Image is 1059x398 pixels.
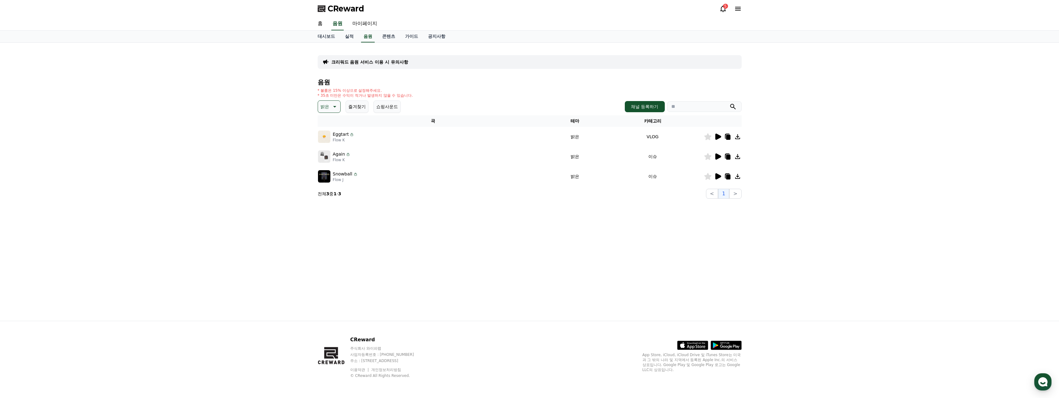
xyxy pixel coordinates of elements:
[718,189,729,199] button: 1
[373,100,401,113] button: 쇼핑사운드
[318,170,330,183] img: music
[333,177,358,182] p: Flow J
[333,157,351,162] p: Flow K
[320,102,329,111] p: 밝은
[326,191,329,196] strong: 3
[371,368,401,372] a: 개인정보처리방침
[549,115,602,127] th: 테마
[333,138,355,143] p: Flow K
[400,31,423,42] a: 가이드
[318,79,742,86] h4: 음원
[328,4,364,14] span: CReward
[333,131,349,138] p: Eggtart
[350,358,426,363] p: 주소 : [STREET_ADDRESS]
[361,31,375,42] a: 음원
[719,5,727,12] a: 5
[549,147,602,166] td: 밝은
[313,17,328,30] a: 홈
[347,17,382,30] a: 마이페이지
[625,101,664,112] button: 채널 등록하기
[331,17,344,30] a: 음원
[549,166,602,186] td: 밝은
[377,31,400,42] a: 콘텐츠
[350,336,426,343] p: CReward
[706,189,718,199] button: <
[423,31,450,42] a: 공지사항
[318,4,364,14] a: CReward
[318,130,330,143] img: music
[346,100,368,113] button: 즐겨찾기
[350,368,370,372] a: 이용약관
[602,115,704,127] th: 카테고리
[318,93,413,98] p: * 35초 미만은 수익이 적거나 발생하지 않을 수 있습니다.
[318,150,330,163] img: music
[318,191,341,197] p: 전체 중 -
[602,127,704,147] td: VLOG
[331,59,408,65] a: 크리워드 음원 서비스 이용 시 유의사항
[602,166,704,186] td: 이슈
[350,346,426,351] p: 주식회사 와이피랩
[333,191,337,196] strong: 1
[350,352,426,357] p: 사업자등록번호 : [PHONE_NUMBER]
[318,115,549,127] th: 곡
[318,100,341,113] button: 밝은
[642,352,742,372] p: App Store, iCloud, iCloud Drive 및 iTunes Store는 미국과 그 밖의 나라 및 지역에서 등록된 Apple Inc.의 서비스 상표입니다. Goo...
[729,189,741,199] button: >
[313,31,340,42] a: 대시보드
[350,373,426,378] p: © CReward All Rights Reserved.
[602,147,704,166] td: 이슈
[340,31,359,42] a: 실적
[318,88,413,93] p: * 볼륨은 15% 이상으로 설정해주세요.
[549,127,602,147] td: 밝은
[333,171,352,177] p: Snowball
[338,191,341,196] strong: 3
[723,4,728,9] div: 5
[333,151,345,157] p: Again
